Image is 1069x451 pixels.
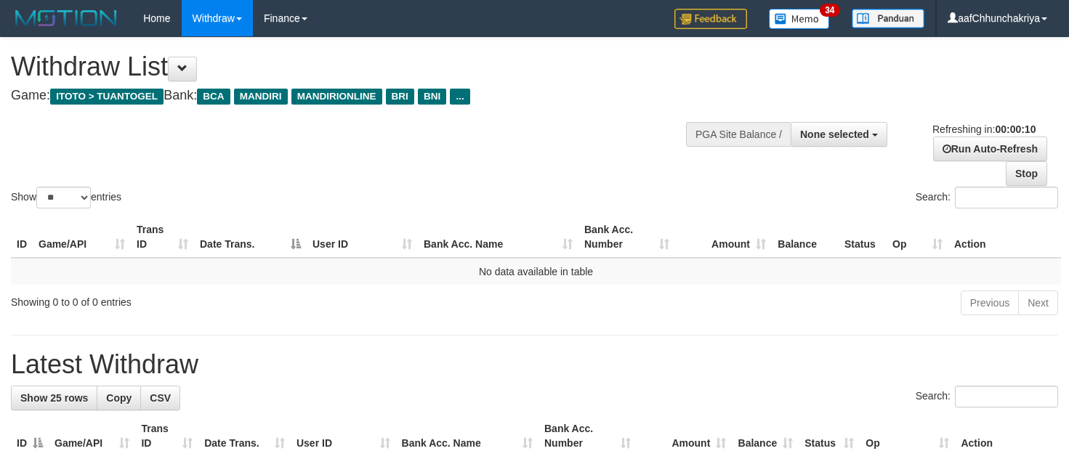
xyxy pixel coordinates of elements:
[418,216,578,258] th: Bank Acc. Name: activate to sort column ascending
[916,386,1058,407] label: Search:
[839,216,887,258] th: Status
[194,216,307,258] th: Date Trans.: activate to sort column descending
[197,89,230,105] span: BCA
[852,9,924,28] img: panduan.png
[955,187,1058,208] input: Search:
[97,386,141,410] a: Copy
[11,289,435,309] div: Showing 0 to 0 of 0 entries
[995,123,1036,135] strong: 00:00:10
[686,122,791,147] div: PGA Site Balance /
[675,216,772,258] th: Amount: activate to sort column ascending
[450,89,469,105] span: ...
[20,392,88,404] span: Show 25 rows
[769,9,830,29] img: Button%20Memo.svg
[106,392,132,404] span: Copy
[11,187,121,208] label: Show entries
[50,89,164,105] span: ITOTO > TUANTOGEL
[1006,161,1047,186] a: Stop
[386,89,414,105] span: BRI
[948,216,1061,258] th: Action
[11,216,33,258] th: ID
[932,123,1036,135] span: Refreshing in:
[11,386,97,410] a: Show 25 rows
[1018,290,1058,315] a: Next
[800,129,869,140] span: None selected
[307,216,418,258] th: User ID: activate to sort column ascending
[578,216,675,258] th: Bank Acc. Number: activate to sort column ascending
[933,137,1047,161] a: Run Auto-Refresh
[674,9,747,29] img: Feedback.jpg
[291,89,382,105] span: MANDIRIONLINE
[11,258,1061,285] td: No data available in table
[36,187,91,208] select: Showentries
[33,216,131,258] th: Game/API: activate to sort column ascending
[916,187,1058,208] label: Search:
[140,386,180,410] a: CSV
[11,7,121,29] img: MOTION_logo.png
[131,216,194,258] th: Trans ID: activate to sort column ascending
[418,89,446,105] span: BNI
[887,216,948,258] th: Op: activate to sort column ascending
[791,122,887,147] button: None selected
[820,4,839,17] span: 34
[150,392,171,404] span: CSV
[961,290,1019,315] a: Previous
[11,89,698,103] h4: Game: Bank:
[234,89,288,105] span: MANDIRI
[11,350,1058,379] h1: Latest Withdraw
[955,386,1058,407] input: Search:
[772,216,839,258] th: Balance
[11,52,698,81] h1: Withdraw List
